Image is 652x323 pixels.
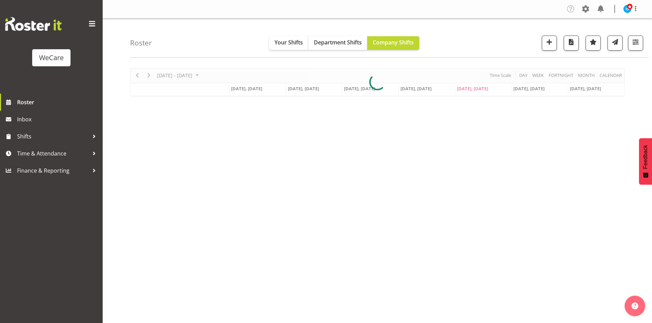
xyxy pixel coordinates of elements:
[130,39,152,47] h4: Roster
[564,36,579,51] button: Download a PDF of the roster according to the set date range.
[269,36,308,50] button: Your Shifts
[367,36,419,50] button: Company Shifts
[274,39,303,46] span: Your Shifts
[39,53,64,63] div: WeCare
[17,97,99,107] span: Roster
[631,302,638,309] img: help-xxl-2.png
[608,36,623,51] button: Send a list of all shifts for the selected filtered period to all rostered employees.
[623,5,631,13] img: isabel-simcox10849.jpg
[17,148,89,159] span: Time & Attendance
[17,165,89,176] span: Finance & Reporting
[628,36,643,51] button: Filter Shifts
[373,39,414,46] span: Company Shifts
[17,114,99,124] span: Inbox
[314,39,362,46] span: Department Shifts
[639,138,652,185] button: Feedback - Show survey
[542,36,557,51] button: Add a new shift
[308,36,367,50] button: Department Shifts
[642,145,649,169] span: Feedback
[586,36,601,51] button: Highlight an important date within the roster.
[5,17,62,31] img: Rosterit website logo
[17,131,89,142] span: Shifts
